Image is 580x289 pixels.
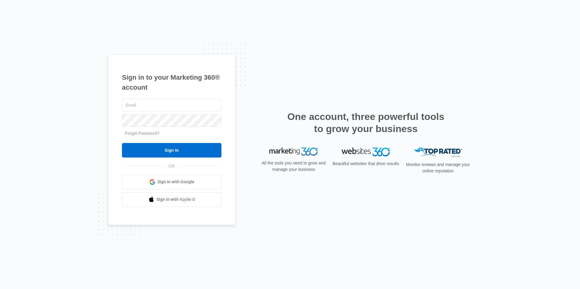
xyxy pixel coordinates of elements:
[122,72,221,92] h1: Sign in to your Marketing 360® account
[269,148,318,156] img: Marketing 360
[404,161,472,174] p: Monitor reviews and manage your online reputation
[125,131,160,136] a: Forgot Password?
[122,192,221,207] a: Sign in with Apple Id
[157,179,194,185] span: Sign in with Google
[332,161,400,167] p: Beautiful websites that drive results
[164,163,179,169] span: OR
[157,196,195,203] span: Sign in with Apple Id
[122,99,221,111] input: Email
[414,148,462,158] img: Top Rated Local
[342,148,390,156] img: Websites 360
[122,175,221,189] a: Sign in with Google
[260,160,328,173] p: All the tools you need to grow and manage your business
[285,111,446,135] h2: One account, three powerful tools to grow your business
[122,143,221,158] input: Sign In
